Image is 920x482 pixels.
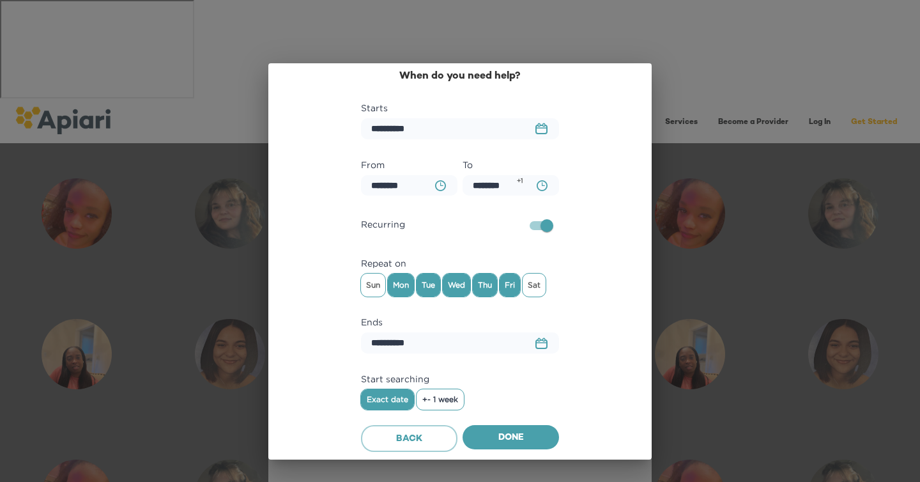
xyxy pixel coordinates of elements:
[388,276,414,295] span: Mon
[361,371,559,387] label: Start searching
[443,276,470,295] span: Wed
[361,100,559,116] label: Starts
[523,276,546,295] span: Sat
[443,274,470,297] div: Wed
[463,425,559,449] button: Done
[473,274,497,297] div: Thu
[372,431,447,447] span: Back
[361,389,414,410] button: Exact date
[361,276,385,295] span: Sun
[361,70,559,82] h2: When do you need help?
[417,389,464,410] button: +- 1 week
[361,425,457,452] button: Back
[361,256,559,271] label: Repeat on
[422,395,458,404] span: +- 1 week
[463,157,559,173] label: To
[361,274,385,297] div: Sun
[361,157,457,173] label: From
[500,274,520,297] div: Fri
[367,395,408,404] span: Exact date
[417,276,440,295] span: Tue
[473,276,497,295] span: Thu
[361,315,559,330] label: Ends
[388,274,414,297] div: Mon
[500,276,520,295] span: Fri
[523,274,546,297] div: Sat
[417,274,440,297] div: Tue
[361,217,405,232] span: Recurring
[473,430,549,446] span: Done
